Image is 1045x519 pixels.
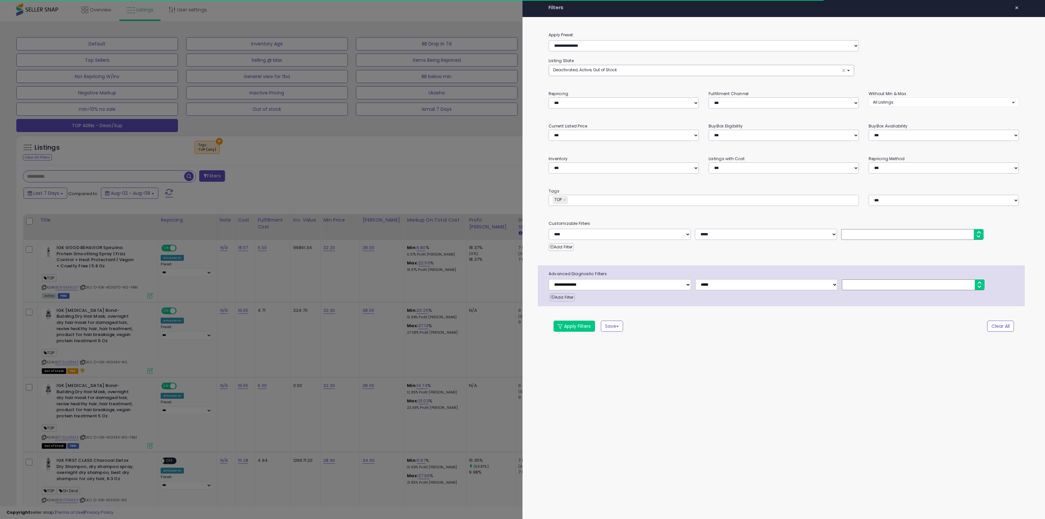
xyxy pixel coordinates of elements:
small: Listings with Cost [709,156,745,161]
small: Inventory [549,156,568,161]
button: Apply Filters [554,321,595,332]
button: × [1012,3,1021,12]
small: Repricing Method [869,156,905,161]
small: BuyBox Availability [869,123,908,129]
small: Tags [544,188,1024,195]
span: × [842,67,846,74]
a: × [563,197,567,203]
small: Repricing [549,91,568,96]
small: Customizable Filters [544,220,1024,227]
small: Fulfillment Channel [709,91,748,96]
h4: Filters [549,5,1019,10]
span: Deactivated, Active, Out of Stock [553,67,617,73]
span: TOP [553,197,562,202]
span: × [1015,3,1019,12]
button: Add Filter [550,293,575,301]
span: All Listings [873,99,893,105]
label: Apply Preset: [544,31,1024,39]
small: Listing State [549,58,574,63]
small: Without Min & Max [869,91,906,96]
span: Advanced Diagnostic Filters [544,270,1025,277]
button: Save [601,321,623,332]
button: Clear All [987,321,1014,332]
small: BuyBox Eligibility [709,123,743,129]
button: Add Filter [549,243,574,251]
button: Deactivated, Active, Out of Stock × [549,65,854,76]
small: Current Listed Price [549,123,587,129]
button: All Listings [869,97,1019,107]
